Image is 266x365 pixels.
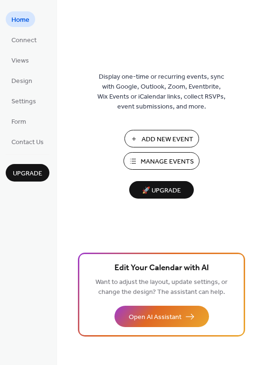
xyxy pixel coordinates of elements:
[11,36,37,46] span: Connect
[13,169,42,179] span: Upgrade
[114,306,209,327] button: Open AI Assistant
[142,135,193,145] span: Add New Event
[11,97,36,107] span: Settings
[97,72,226,112] span: Display one-time or recurring events, sync with Google, Outlook, Zoom, Eventbrite, Wix Events or ...
[6,93,42,109] a: Settings
[11,56,29,66] span: Views
[11,15,29,25] span: Home
[129,181,194,199] button: 🚀 Upgrade
[6,73,38,88] a: Design
[11,76,32,86] span: Design
[6,52,35,68] a: Views
[11,137,44,147] span: Contact Us
[129,312,181,322] span: Open AI Assistant
[6,134,49,149] a: Contact Us
[6,11,35,27] a: Home
[6,164,49,182] button: Upgrade
[11,117,26,127] span: Form
[6,113,32,129] a: Form
[6,32,42,47] a: Connect
[135,184,188,197] span: 🚀 Upgrade
[141,157,194,167] span: Manage Events
[124,130,199,147] button: Add New Event
[123,152,199,170] button: Manage Events
[95,276,228,299] span: Want to adjust the layout, update settings, or change the design? The assistant can help.
[114,262,209,275] span: Edit Your Calendar with AI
